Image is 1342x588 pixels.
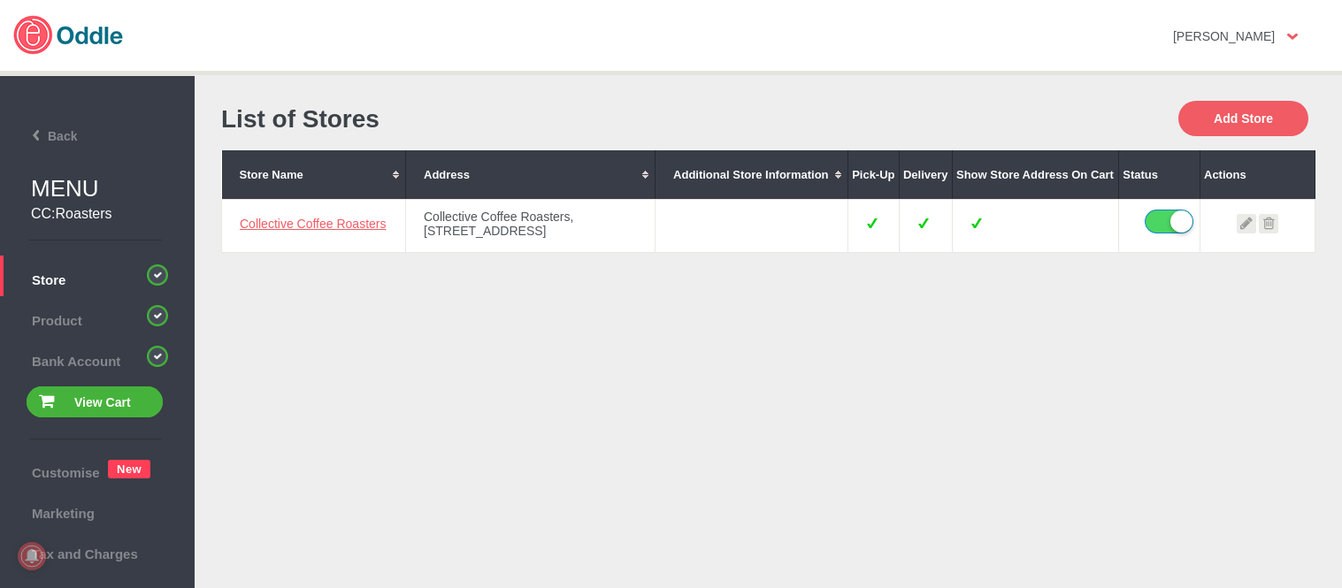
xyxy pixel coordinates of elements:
span: New [108,460,150,478]
div: Actions [1204,168,1311,181]
div: Address [424,168,637,181]
th: Additional Store Information: No sort applied, activate to apply an ascending sort [656,150,848,199]
div: Show Store Address On Cart [956,168,1115,181]
h1: List of Stores [221,105,769,134]
th: Status: No sort applied, sorting is disabled [1119,150,1200,199]
span: Store [9,268,186,287]
th: Show Store Address On Cart: No sort applied, sorting is disabled [952,150,1118,199]
th: Pick-Up: No sort applied, sorting is disabled [848,150,900,199]
th: Actions: No sort applied, sorting is disabled [1200,150,1315,199]
div: Status [1123,168,1196,181]
th: Address: No sort applied, activate to apply an ascending sort [406,150,656,199]
span: Customise [9,461,97,480]
span: Product [9,309,186,328]
div: Delivery [903,168,948,181]
img: user-option-arrow.png [1287,34,1298,40]
div: Pick-Up [852,168,895,181]
img: circular-progress-bar-green-completed.png [147,305,168,326]
span: View Cart [74,395,131,409]
img: circular-progress-bar-green-completed.png [147,346,168,367]
button: View Cart [27,386,163,417]
img: circular-progress-bar-green-completed.png [147,264,168,286]
div: Store Name [240,168,388,181]
span: Tax and Charges [9,542,186,561]
button: Add Store [1178,101,1308,136]
h1: MENU [31,175,195,202]
th: Store Name: No sort applied, activate to apply an ascending sort [222,150,406,199]
span: Bank Account [9,349,186,369]
span: Marketing [9,501,186,521]
th: Delivery: No sort applied, sorting is disabled [899,150,952,199]
a: Collective Coffee Roasters [240,217,386,231]
span: Back [6,129,77,143]
h2: CC:Roasters [31,206,168,222]
td: Collective Coffee Roasters, [STREET_ADDRESS] [406,199,656,252]
div: Additional Store Information [673,168,830,181]
strong: [PERSON_NAME] [1173,29,1275,43]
